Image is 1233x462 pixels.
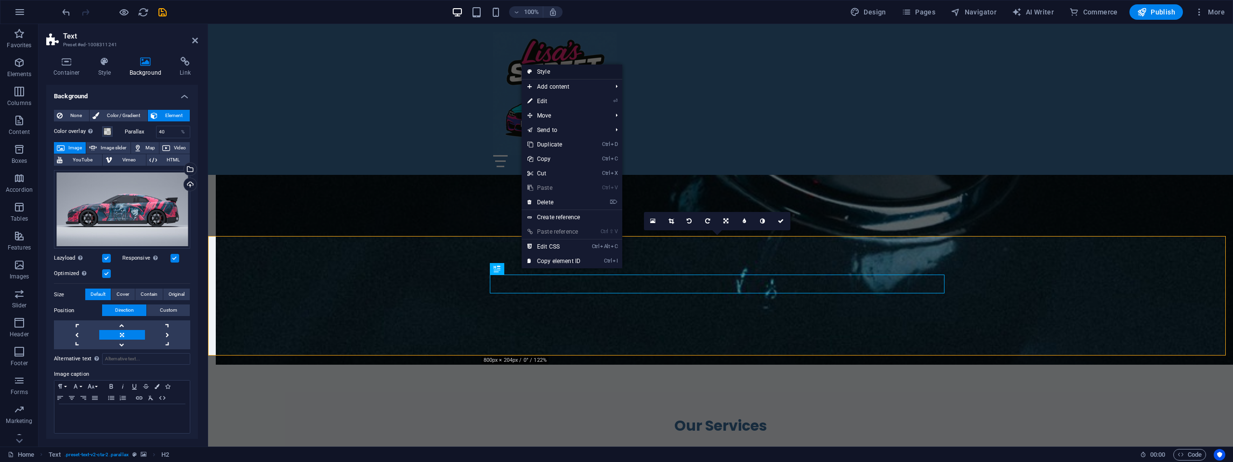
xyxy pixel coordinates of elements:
[522,65,622,79] a: Style
[103,154,145,166] button: Vimeo
[91,289,105,300] span: Default
[157,6,168,18] button: save
[611,170,617,176] i: X
[122,252,171,264] label: Responsive
[1069,7,1118,17] span: Commerce
[78,392,89,404] button: Align Right
[54,289,85,301] label: Size
[1157,451,1158,458] span: :
[10,330,29,338] p: Header
[54,126,102,137] label: Color overlay
[61,7,72,18] i: Undo: Change image (Ctrl+Z)
[522,79,608,94] span: Add content
[522,166,586,181] a: CtrlXCut
[176,126,190,138] div: %
[144,142,156,154] span: Map
[54,305,102,317] label: Position
[11,215,28,223] p: Tables
[137,6,149,18] button: reload
[89,392,101,404] button: Align Justify
[117,381,129,392] button: Italic (Ctrl+I)
[54,110,89,121] button: None
[160,110,187,121] span: Element
[902,7,935,17] span: Pages
[549,8,557,16] i: On resize automatically adjust zoom level to fit chosen device.
[522,94,586,108] a: ⏎Edit
[681,212,699,230] a: Rotate left 90°
[12,302,27,309] p: Slider
[90,110,147,121] button: Color / Gradient
[699,212,717,230] a: Rotate right 90°
[172,57,198,77] h4: Link
[162,381,173,392] button: Icons
[54,154,102,166] button: YouTube
[125,129,156,134] label: Parallax
[522,137,586,152] a: CtrlDDuplicate
[63,32,198,40] h2: Text
[66,392,78,404] button: Align Center
[102,353,190,365] input: Alternative text...
[54,381,70,392] button: Paragraph Format
[9,128,30,136] p: Content
[129,381,140,392] button: Underline (Ctrl+U)
[49,449,170,461] nav: breadcrumb
[611,243,617,250] i: C
[86,142,130,154] button: Image slider
[604,258,612,264] i: Ctrl
[6,417,32,425] p: Marketing
[7,99,31,107] p: Columns
[1008,4,1058,20] button: AI Writer
[898,4,939,20] button: Pages
[173,142,187,154] span: Video
[54,268,102,279] label: Optimized
[54,353,102,365] label: Alternative text
[8,244,31,251] p: Features
[662,212,681,230] a: Crop mode
[49,449,61,461] span: Click to select. Double-click to edit
[146,154,190,166] button: HTML
[611,156,617,162] i: C
[522,152,586,166] a: CtrlCCopy
[132,452,137,457] i: This element is a customizable preset
[1129,4,1183,20] button: Publish
[850,7,886,17] span: Design
[522,181,586,195] a: CtrlVPaste
[118,6,130,18] button: Click here to leave preview mode and continue editing
[602,170,610,176] i: Ctrl
[117,392,129,404] button: Ordered List
[161,449,169,461] span: Click to select. Double-click to edit
[46,57,91,77] h4: Container
[524,6,539,18] h6: 100%
[600,243,610,250] i: Alt
[1173,449,1206,461] button: Code
[1194,7,1225,17] span: More
[67,142,83,154] span: Image
[85,289,111,300] button: Default
[522,195,586,210] a: ⌦Delete
[8,449,34,461] a: Click to cancel selection. Double-click to open Pages
[610,199,617,205] i: ⌦
[951,7,997,17] span: Navigator
[1012,7,1054,17] span: AI Writer
[115,304,134,316] span: Direction
[91,57,122,77] h4: Style
[522,210,622,224] a: Create reference
[7,70,32,78] p: Elements
[140,381,152,392] button: Strikethrough
[754,212,772,230] a: Greyscale
[7,41,31,49] p: Favorites
[522,108,608,123] span: Move
[131,142,159,154] button: Map
[509,6,543,18] button: 100%
[10,273,29,280] p: Images
[613,98,617,104] i: ⏎
[135,289,163,300] button: Contain
[54,392,66,404] button: Align Left
[609,228,614,235] i: ⇧
[1214,449,1225,461] button: Usercentrics
[148,110,190,121] button: Element
[54,252,102,264] label: Lazyload
[102,110,144,121] span: Color / Gradient
[63,40,179,49] h3: Preset #ed-1008311241
[115,154,143,166] span: Vimeo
